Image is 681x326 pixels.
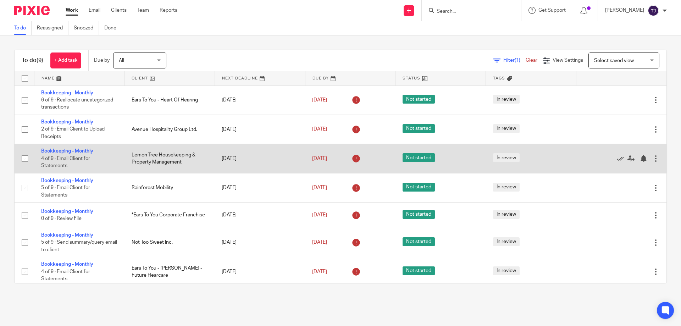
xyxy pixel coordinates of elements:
a: Clients [111,7,127,14]
td: [DATE] [215,85,305,115]
td: Avenue Hospitality Group Ltd. [124,115,215,144]
span: [DATE] [312,240,327,245]
td: Ears To You - Heart Of Hearing [124,85,215,115]
span: (1) [515,58,520,63]
td: Rainforest Mobility [124,173,215,202]
span: Not started [403,237,435,246]
a: Bookkeeping - Monthly [41,262,93,267]
td: Lemon Tree Housekeeping & Property Management [124,144,215,173]
span: (9) [37,57,43,63]
span: 5 of 9 · Email Client for Statements [41,185,90,198]
span: In review [493,183,520,192]
span: Not started [403,183,435,192]
td: Ears To You - [PERSON_NAME] - Future Hearcare [124,257,215,286]
span: In review [493,237,520,246]
a: + Add task [50,53,81,68]
span: Not started [403,95,435,104]
span: [DATE] [312,269,327,274]
span: In review [493,124,520,133]
a: Clear [526,58,537,63]
a: Bookkeeping - Monthly [41,120,93,125]
span: [DATE] [312,156,327,161]
h1: To do [22,57,43,64]
td: [DATE] [215,257,305,286]
td: [DATE] [215,144,305,173]
span: Tags [493,76,505,80]
a: Snoozed [74,21,99,35]
span: [DATE] [312,185,327,190]
span: 6 of 9 · Reallocate uncategorized transactions [41,98,113,110]
a: To do [14,21,32,35]
span: 4 of 9 · Email Client for Statements [41,269,90,282]
a: Reports [160,7,177,14]
span: 2 of 9 · Email Client to Upload Receipts [41,127,105,139]
span: 4 of 9 · Email Client for Statements [41,156,90,168]
a: Done [104,21,122,35]
a: Bookkeeping - Monthly [41,209,93,214]
span: [DATE] [312,127,327,132]
span: In review [493,95,520,104]
span: In review [493,153,520,162]
a: Team [137,7,149,14]
td: [DATE] [215,115,305,144]
span: [DATE] [312,212,327,217]
a: Bookkeeping - Monthly [41,90,93,95]
span: Not started [403,153,435,162]
p: Due by [94,57,110,64]
td: Not Too Sweet Inc. [124,228,215,257]
span: Select saved view [594,58,634,63]
span: In review [493,210,520,219]
td: [DATE] [215,228,305,257]
td: *Ears To You Corporate Franchise [124,203,215,228]
span: 0 of 9 · Review File [41,216,82,221]
td: [DATE] [215,173,305,202]
td: [DATE] [215,203,305,228]
a: Email [89,7,100,14]
a: Bookkeeping - Monthly [41,149,93,154]
span: Filter [503,58,526,63]
a: Bookkeeping - Monthly [41,178,93,183]
span: View Settings [553,58,583,63]
a: Bookkeeping - Monthly [41,233,93,238]
img: Pixie [14,6,50,15]
p: [PERSON_NAME] [605,7,644,14]
span: Not started [403,210,435,219]
span: 5 of 9 · Send summary/query email to client [41,240,117,252]
a: Reassigned [37,21,68,35]
span: Get Support [538,8,566,13]
a: Mark as done [617,155,627,162]
span: All [119,58,124,63]
input: Search [436,9,500,15]
img: svg%3E [648,5,659,16]
span: [DATE] [312,98,327,103]
span: In review [493,266,520,275]
span: Not started [403,266,435,275]
a: Work [66,7,78,14]
span: Not started [403,124,435,133]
